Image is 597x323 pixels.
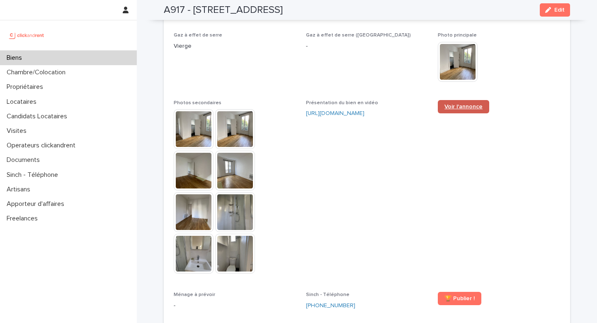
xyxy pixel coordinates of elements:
p: Candidats Locataires [3,113,74,120]
p: Documents [3,156,46,164]
h2: A917 - [STREET_ADDRESS] [164,4,283,16]
span: 🏆 Publier ! [444,296,475,301]
p: Visites [3,127,33,135]
p: Vierge [174,42,296,51]
p: Propriétaires [3,83,50,91]
p: Chambre/Colocation [3,69,72,76]
a: 🏆 Publier ! [438,292,481,305]
p: - [174,301,296,310]
p: Artisans [3,186,37,193]
p: Operateurs clickandrent [3,142,82,149]
p: Locataires [3,98,43,106]
a: Voir l'annonce [438,100,489,113]
a: [PHONE_NUMBER] [306,301,355,310]
span: Photos secondaires [174,100,221,105]
span: Ménage à prévoir [174,292,215,297]
span: Voir l'annonce [444,104,483,110]
button: Edit [540,3,570,17]
span: Gaz à effet de serre [174,33,222,38]
p: - [306,42,428,51]
span: Sinch - Téléphone [306,292,349,297]
span: Gaz à effet de serre ([GEOGRAPHIC_DATA]) [306,33,411,38]
p: Sinch - Téléphone [3,171,65,179]
img: UCB0brd3T0yccxBKYDjQ [7,27,47,44]
span: Edit [554,7,565,13]
a: [URL][DOMAIN_NAME] [306,110,364,116]
span: Présentation du bien en vidéo [306,100,378,105]
p: Apporteur d'affaires [3,200,71,208]
p: Biens [3,54,29,62]
span: Photo principale [438,33,477,38]
p: Freelances [3,215,44,223]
